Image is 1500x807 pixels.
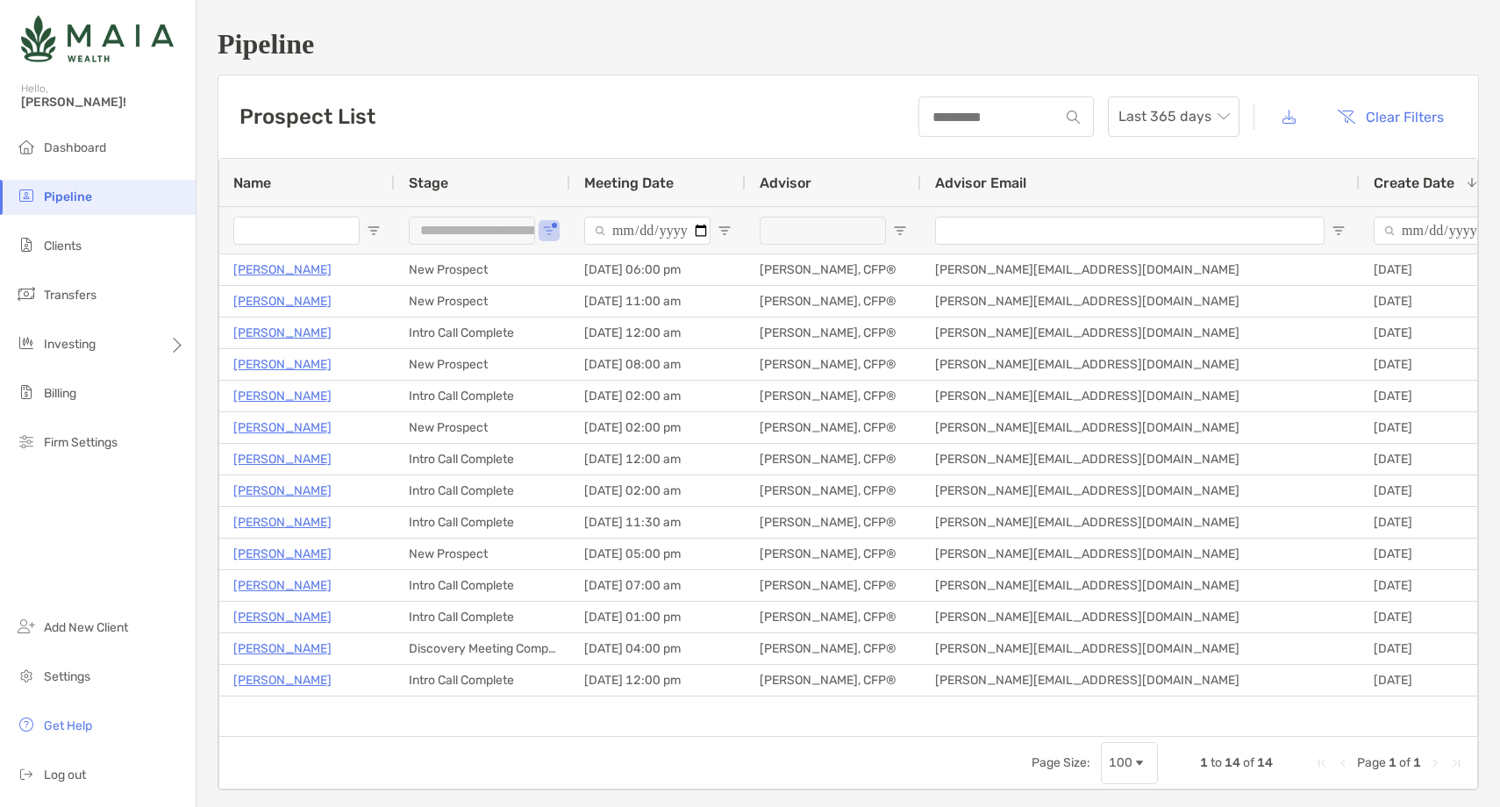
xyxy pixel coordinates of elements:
[233,575,332,596] a: [PERSON_NAME]
[395,349,570,380] div: New Prospect
[233,354,332,375] a: [PERSON_NAME]
[395,475,570,506] div: Intro Call Complete
[44,337,96,352] span: Investing
[1032,755,1090,770] div: Page Size:
[893,224,907,238] button: Open Filter Menu
[1428,756,1442,770] div: Next Page
[395,507,570,538] div: Intro Call Complete
[21,7,174,70] img: Zoe Logo
[233,385,332,407] a: [PERSON_NAME]
[395,254,570,285] div: New Prospect
[746,381,921,411] div: [PERSON_NAME], CFP®
[395,412,570,443] div: New Prospect
[921,602,1360,632] div: [PERSON_NAME][EMAIL_ADDRESS][DOMAIN_NAME]
[542,224,556,238] button: Open Filter Menu
[1243,755,1254,770] span: of
[921,665,1360,696] div: [PERSON_NAME][EMAIL_ADDRESS][DOMAIN_NAME]
[16,763,37,784] img: logout icon
[395,633,570,664] div: Discovery Meeting Complete
[746,412,921,443] div: [PERSON_NAME], CFP®
[718,224,732,238] button: Open Filter Menu
[233,638,332,660] p: [PERSON_NAME]
[233,259,332,281] p: [PERSON_NAME]
[16,382,37,403] img: billing icon
[1332,224,1346,238] button: Open Filter Menu
[746,539,921,569] div: [PERSON_NAME], CFP®
[16,283,37,304] img: transfers icon
[44,239,82,254] span: Clients
[570,254,746,285] div: [DATE] 06:00 pm
[921,349,1360,380] div: [PERSON_NAME][EMAIL_ADDRESS][DOMAIN_NAME]
[746,318,921,348] div: [PERSON_NAME], CFP®
[746,602,921,632] div: [PERSON_NAME], CFP®
[44,620,128,635] span: Add New Client
[570,412,746,443] div: [DATE] 02:00 pm
[16,665,37,686] img: settings icon
[1357,755,1386,770] span: Page
[367,224,381,238] button: Open Filter Menu
[1389,755,1396,770] span: 1
[570,381,746,411] div: [DATE] 02:00 am
[16,332,37,354] img: investing icon
[233,511,332,533] a: [PERSON_NAME]
[16,714,37,735] img: get-help icon
[16,234,37,255] img: clients icon
[584,217,711,245] input: Meeting Date Filter Input
[21,95,185,110] span: [PERSON_NAME]!
[1067,111,1080,124] img: input icon
[1315,756,1329,770] div: First Page
[16,136,37,157] img: dashboard icon
[16,431,37,452] img: firm-settings icon
[395,570,570,601] div: Intro Call Complete
[921,539,1360,569] div: [PERSON_NAME][EMAIL_ADDRESS][DOMAIN_NAME]
[921,318,1360,348] div: [PERSON_NAME][EMAIL_ADDRESS][DOMAIN_NAME]
[233,175,271,191] span: Name
[1118,97,1229,136] span: Last 365 days
[570,349,746,380] div: [DATE] 08:00 am
[570,286,746,317] div: [DATE] 11:00 am
[746,507,921,538] div: [PERSON_NAME], CFP®
[921,444,1360,475] div: [PERSON_NAME][EMAIL_ADDRESS][DOMAIN_NAME]
[395,381,570,411] div: Intro Call Complete
[760,175,811,191] span: Advisor
[1257,755,1273,770] span: 14
[233,417,332,439] a: [PERSON_NAME]
[233,290,332,312] a: [PERSON_NAME]
[409,175,448,191] span: Stage
[1449,756,1463,770] div: Last Page
[1399,755,1411,770] span: of
[570,602,746,632] div: [DATE] 01:00 pm
[921,570,1360,601] div: [PERSON_NAME][EMAIL_ADDRESS][DOMAIN_NAME]
[570,665,746,696] div: [DATE] 12:00 pm
[44,768,86,782] span: Log out
[395,539,570,569] div: New Prospect
[570,318,746,348] div: [DATE] 12:00 am
[233,217,360,245] input: Name Filter Input
[921,475,1360,506] div: [PERSON_NAME][EMAIL_ADDRESS][DOMAIN_NAME]
[1336,756,1350,770] div: Previous Page
[1374,175,1454,191] span: Create Date
[233,448,332,470] p: [PERSON_NAME]
[395,602,570,632] div: Intro Call Complete
[921,507,1360,538] div: [PERSON_NAME][EMAIL_ADDRESS][DOMAIN_NAME]
[233,480,332,502] a: [PERSON_NAME]
[570,507,746,538] div: [DATE] 11:30 am
[395,286,570,317] div: New Prospect
[1109,755,1132,770] div: 100
[395,665,570,696] div: Intro Call Complete
[233,543,332,565] a: [PERSON_NAME]
[44,288,96,303] span: Transfers
[570,475,746,506] div: [DATE] 02:00 am
[233,606,332,628] a: [PERSON_NAME]
[239,104,375,129] h3: Prospect List
[1374,217,1500,245] input: Create Date Filter Input
[746,254,921,285] div: [PERSON_NAME], CFP®
[1324,97,1457,136] button: Clear Filters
